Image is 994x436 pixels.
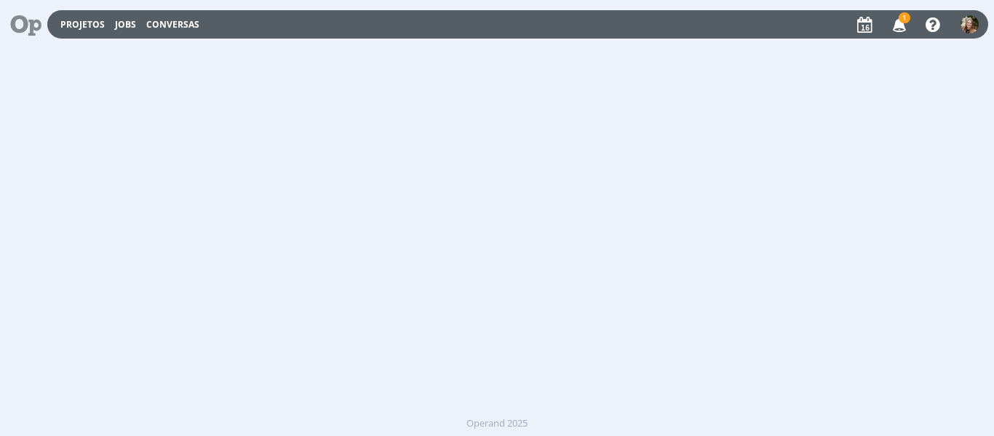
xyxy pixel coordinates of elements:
button: L [960,12,979,37]
a: Projetos [60,18,105,31]
button: Projetos [56,19,109,31]
span: 1 [899,12,910,23]
a: Conversas [146,18,199,31]
a: Jobs [115,18,136,31]
button: 1 [883,12,913,38]
button: Conversas [142,19,204,31]
button: Jobs [111,19,140,31]
img: L [961,15,979,33]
